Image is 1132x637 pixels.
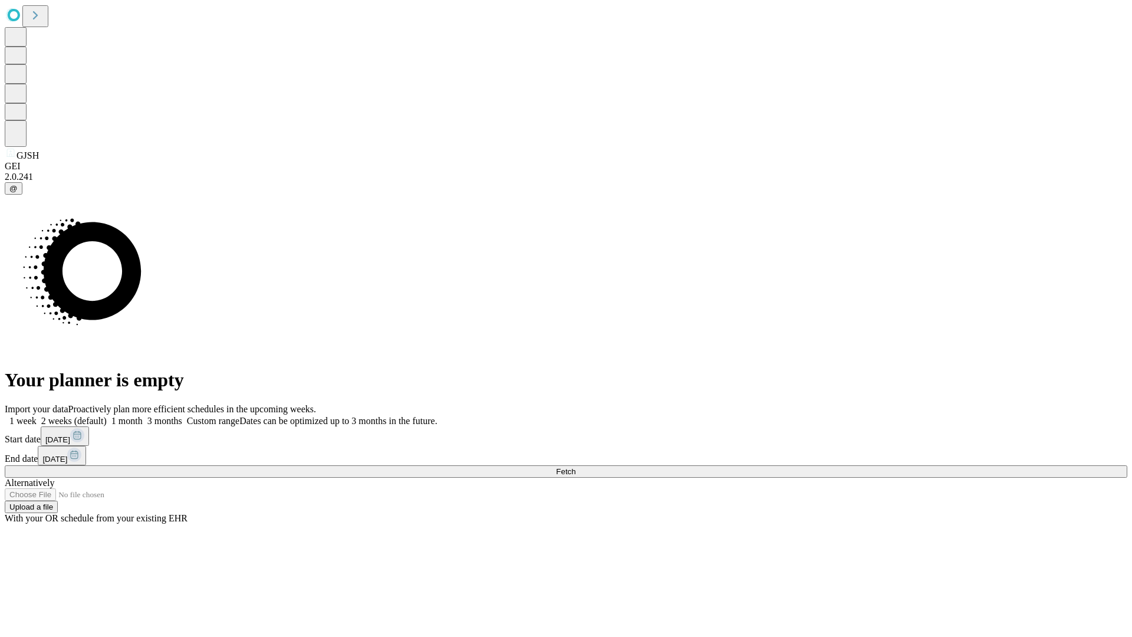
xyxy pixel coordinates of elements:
button: @ [5,182,22,195]
button: Upload a file [5,501,58,513]
span: GJSH [17,150,39,160]
span: Proactively plan more efficient schedules in the upcoming weeks. [68,404,316,414]
div: Start date [5,426,1127,446]
span: [DATE] [45,435,70,444]
span: Alternatively [5,478,54,488]
div: End date [5,446,1127,465]
span: 1 month [111,416,143,426]
h1: Your planner is empty [5,369,1127,391]
span: Import your data [5,404,68,414]
span: 3 months [147,416,182,426]
span: [DATE] [42,455,67,464]
span: With your OR schedule from your existing EHR [5,513,187,523]
span: 2 weeks (default) [41,416,107,426]
span: @ [9,184,18,193]
button: [DATE] [41,426,89,446]
span: Fetch [556,467,575,476]
button: [DATE] [38,446,86,465]
div: GEI [5,161,1127,172]
span: Custom range [187,416,239,426]
span: Dates can be optimized up to 3 months in the future. [239,416,437,426]
div: 2.0.241 [5,172,1127,182]
span: 1 week [9,416,37,426]
button: Fetch [5,465,1127,478]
